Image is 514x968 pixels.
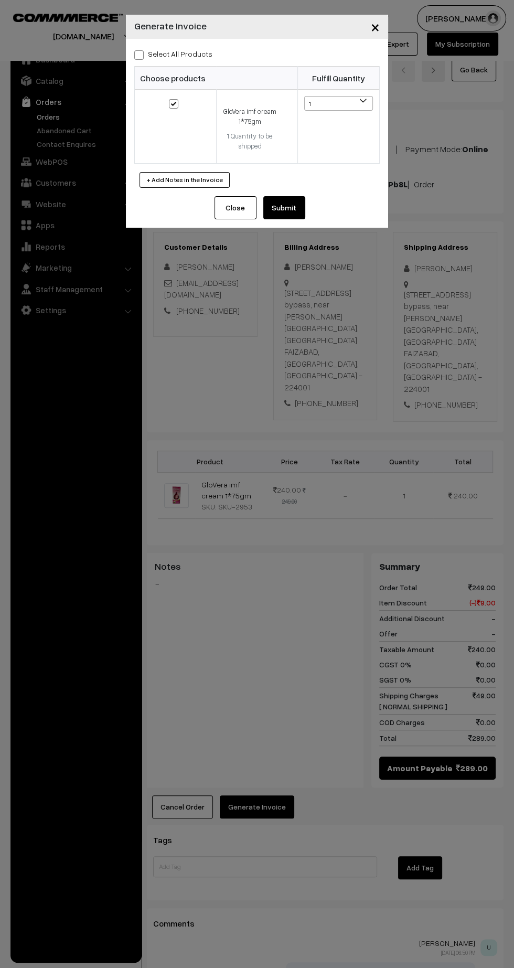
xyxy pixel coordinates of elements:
[215,196,256,219] button: Close
[135,67,298,90] th: Choose products
[298,67,380,90] th: Fulfill Quantity
[371,17,380,36] span: ×
[223,131,277,152] div: 1 Quantity to be shipped
[305,97,372,111] span: 1
[134,19,207,33] h4: Generate Invoice
[223,107,277,127] div: GloVera imf cream 1*75gm
[304,96,373,111] span: 1
[140,172,230,188] button: + Add Notes in the Invoice
[263,196,305,219] button: Submit
[134,48,212,59] label: Select all Products
[362,10,388,43] button: Close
